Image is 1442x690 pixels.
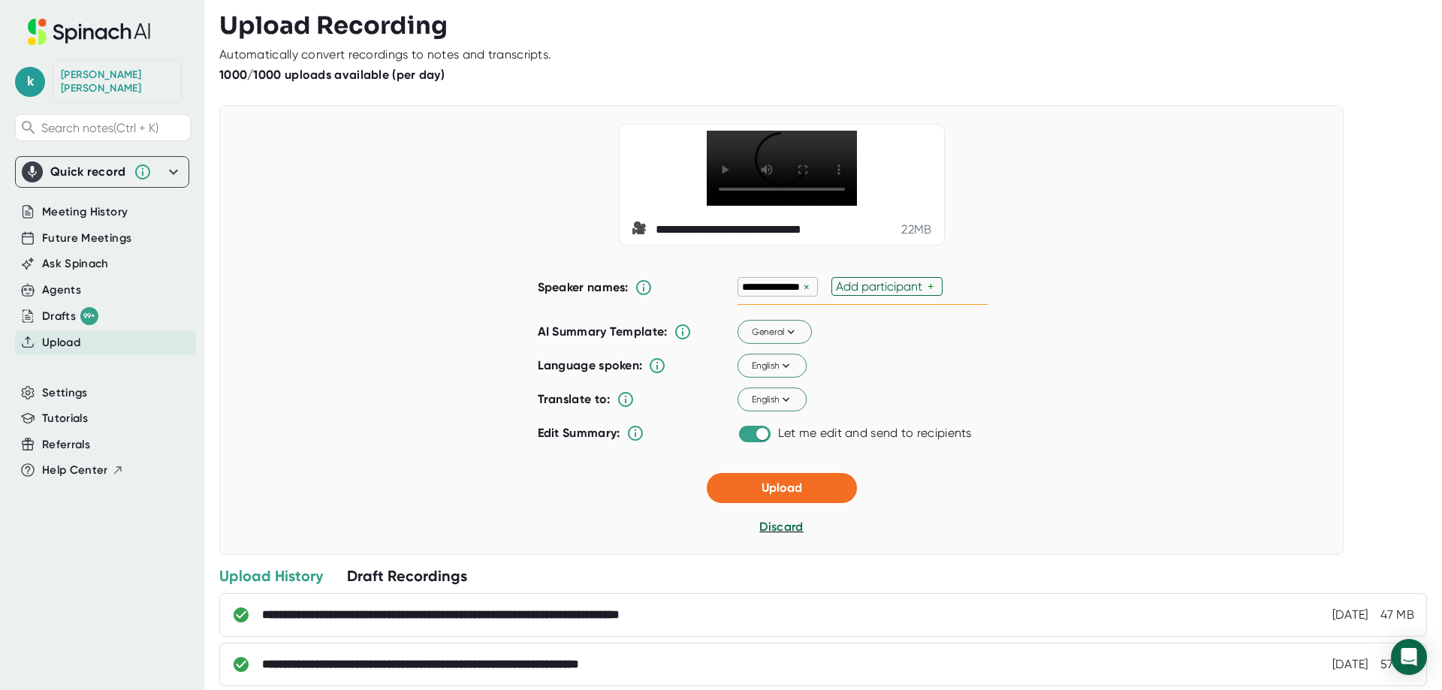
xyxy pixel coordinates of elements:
[762,481,802,495] span: Upload
[42,307,98,325] button: Drafts 99+
[778,426,972,441] div: Let me edit and send to recipients
[538,280,629,294] b: Speaker names:
[901,222,931,237] div: 22 MB
[42,282,81,299] button: Agents
[42,384,88,402] button: Settings
[42,203,128,221] button: Meeting History
[219,47,551,62] div: Automatically convert recordings to notes and transcripts.
[219,566,323,586] div: Upload History
[751,359,792,372] span: English
[42,462,108,479] span: Help Center
[41,121,158,135] span: Search notes (Ctrl + K)
[42,436,90,453] button: Referrals
[61,68,173,95] div: Katie Breedlove
[22,157,183,187] div: Quick record
[738,388,807,412] button: English
[538,324,668,339] b: AI Summary Template:
[928,279,938,294] div: +
[1332,607,1368,622] div: 5/27/2025, 10:44:19 AM
[219,68,445,82] b: 1000/1000 uploads available (per day)
[1380,607,1415,622] div: 47 MB
[751,393,792,406] span: English
[42,462,124,479] button: Help Center
[80,307,98,325] div: 99+
[1332,657,1368,672] div: 5/25/2025, 10:33:21 PM
[632,221,650,239] span: video
[42,255,109,273] button: Ask Spinach
[538,392,611,406] b: Translate to:
[836,279,928,294] div: Add participant
[347,566,467,586] div: Draft Recordings
[42,307,98,325] div: Drafts
[1391,639,1427,675] div: Open Intercom Messenger
[50,164,126,179] div: Quick record
[42,410,88,427] button: Tutorials
[759,520,803,534] span: Discard
[538,358,643,372] b: Language spoken:
[800,280,813,294] div: ×
[538,426,620,440] b: Edit Summary:
[751,325,798,339] span: General
[759,518,803,536] button: Discard
[219,11,1427,40] h3: Upload Recording
[1380,657,1415,672] div: 57 MB
[42,230,131,247] button: Future Meetings
[738,354,807,378] button: English
[707,473,857,503] button: Upload
[738,321,812,345] button: General
[15,67,45,97] span: k
[42,334,80,351] button: Upload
